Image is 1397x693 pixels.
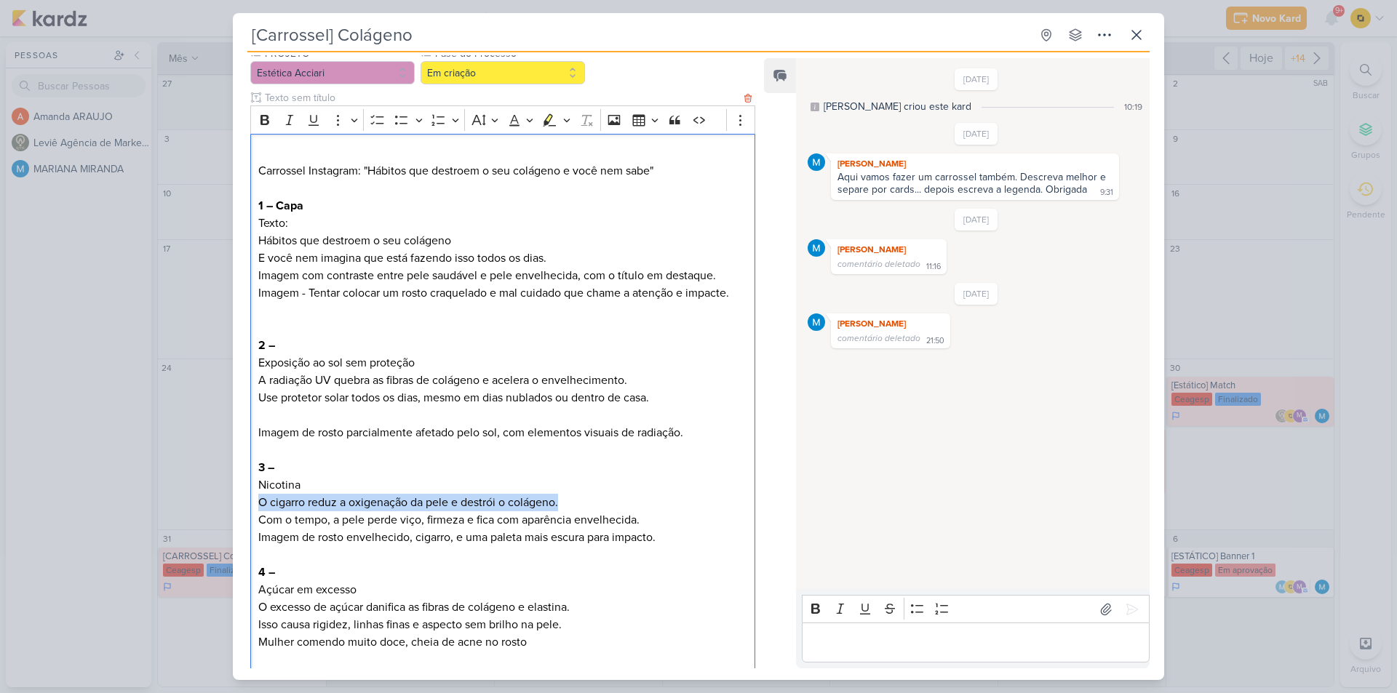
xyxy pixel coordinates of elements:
[421,61,585,84] button: Em criação
[837,333,920,343] span: comentário deletado
[258,565,275,580] strong: 4 –
[1100,187,1113,199] div: 9:31
[258,581,747,633] p: Açúcar em excesso O excesso de açúcar danifica as fibras de colágeno e elastina. Isso causa rigid...
[258,460,274,475] strong: 3 –
[258,162,747,180] p: Carrossel Instagram: "Hábitos que destroem o seu colágeno e você nem sabe"
[808,313,825,331] img: MARIANA MIRANDA
[250,105,755,134] div: Editor toolbar
[258,529,747,546] p: Imagem de rosto envelhecido, cigarro, e uma paleta mais escura para impacto.
[258,215,747,267] p: Texto: Hábitos que destroem o seu colágeno E você nem imagina que está fazendo isso todos os dias.
[258,633,747,651] p: Mulher comendo muito doce, cheia de acne no rosto
[834,316,947,331] div: [PERSON_NAME]
[837,259,920,269] span: comentário deletado
[258,459,747,529] p: Nicotina O cigarro reduz a oxigenação da pele e destrói o colágeno. Com o tempo, a pele perde viç...
[258,338,275,353] strong: 2 –
[808,153,825,171] img: MARIANA MIRANDA
[802,595,1150,623] div: Editor toolbar
[926,335,944,347] div: 21:50
[837,171,1109,196] div: Aqui vamos fazer um carrossel também. Descreva melhor e separe por cards... depois escreva a lege...
[247,22,1030,48] input: Kard Sem Título
[258,337,747,406] p: Exposição ao sol sem proteção A radiação UV quebra as fibras de colágeno e acelera o envelhecimen...
[824,99,971,114] div: [PERSON_NAME] criou este kard
[926,261,941,273] div: 11:16
[262,90,741,105] input: Texto sem título
[258,424,747,441] p: Imagem de rosto parcialmente afetado pelo sol, com elementos visuais de radiação.
[802,622,1150,662] div: Editor editing area: main
[250,61,415,84] button: Estética Acciari
[808,239,825,257] img: MARIANA MIRANDA
[258,267,747,319] p: Imagem com contraste entre pele saudável e pele envelhecida, com o título em destaque. Imagem - T...
[1124,100,1142,113] div: 10:19
[834,156,1116,171] div: [PERSON_NAME]
[834,242,944,257] div: [PERSON_NAME]
[258,199,303,213] strong: 1 – Capa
